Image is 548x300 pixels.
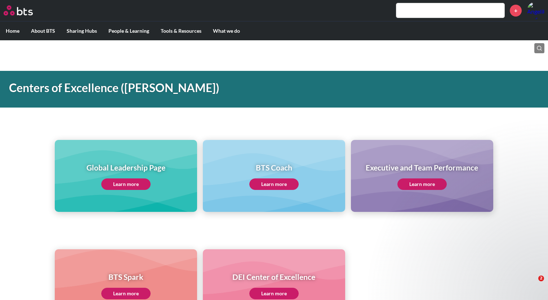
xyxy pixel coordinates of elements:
[9,80,380,96] h1: Centers of Excellence ([PERSON_NAME])
[25,22,61,40] label: About BTS
[538,276,544,281] span: 2
[4,5,46,15] a: Go home
[4,5,33,15] img: BTS Logo
[101,272,151,282] h1: BTS Spark
[397,178,447,190] a: Learn more
[527,2,544,19] a: Profile
[101,288,151,299] a: Learn more
[155,22,207,40] label: Tools & Resources
[232,272,315,282] h1: DEI Center of Excellence
[207,22,246,40] label: What we do
[366,162,478,173] h1: Executive and Team Performance
[61,22,103,40] label: Sharing Hubs
[524,276,541,293] iframe: Intercom live chat
[527,2,544,19] img: Angeliki Andreou
[86,162,165,173] h1: Global Leadership Page
[101,178,151,190] a: Learn more
[510,5,522,17] a: +
[103,22,155,40] label: People & Learning
[249,178,299,190] a: Learn more
[249,162,299,173] h1: BTS Coach
[249,288,299,299] a: Learn more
